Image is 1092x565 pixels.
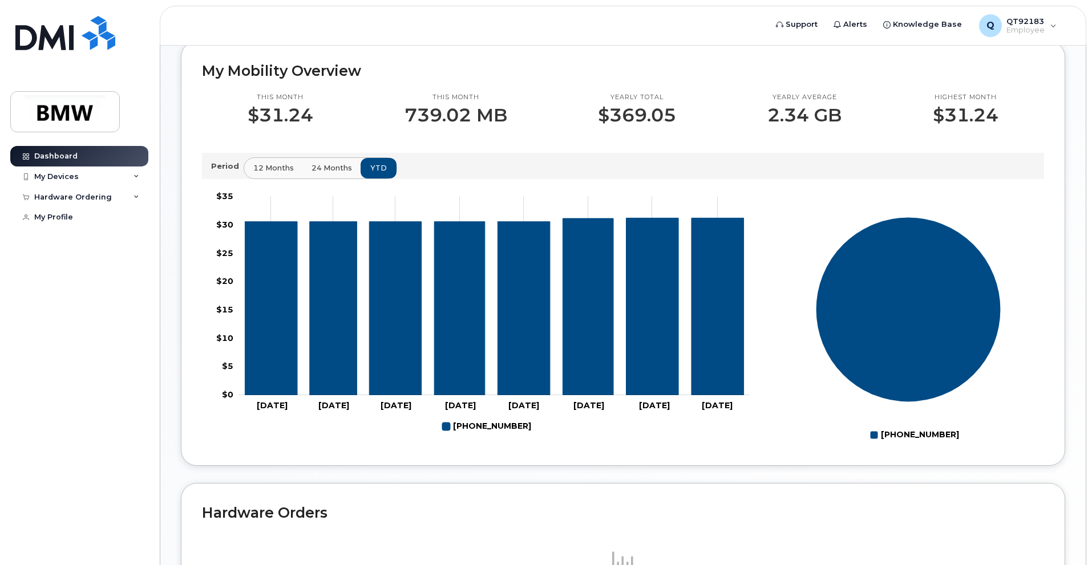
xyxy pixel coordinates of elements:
[768,13,826,36] a: Support
[257,400,288,410] tspan: [DATE]
[598,105,676,125] p: $369.05
[875,13,970,36] a: Knowledge Base
[442,417,531,436] g: Legend
[445,400,476,410] tspan: [DATE]
[381,400,411,410] tspan: [DATE]
[826,13,875,36] a: Alerts
[816,217,1001,444] g: Chart
[216,304,233,315] tspan: $15
[893,19,962,30] span: Knowledge Base
[202,62,1044,79] h2: My Mobility Overview
[986,19,994,32] span: Q
[222,389,233,400] tspan: $0
[1006,17,1045,26] span: QT92183
[1042,515,1083,556] iframe: Messenger Launcher
[1006,26,1045,35] span: Employee
[216,276,233,286] tspan: $20
[598,93,676,102] p: Yearly total
[245,218,743,395] g: 864-567-8846
[442,417,531,436] g: 864-567-8846
[870,425,959,445] g: Legend
[216,219,233,229] tspan: $30
[639,400,670,410] tspan: [DATE]
[202,504,1044,521] h2: Hardware Orders
[767,105,842,125] p: 2.34 GB
[405,93,507,102] p: This month
[216,247,233,258] tspan: $25
[816,217,1001,402] g: Series
[318,400,349,410] tspan: [DATE]
[767,93,842,102] p: Yearly average
[216,191,750,436] g: Chart
[253,162,294,173] span: 12 months
[216,332,233,343] tspan: $10
[216,191,233,201] tspan: $35
[405,105,507,125] p: 739.02 MB
[222,361,233,371] tspan: $5
[248,105,313,125] p: $31.24
[702,400,733,410] tspan: [DATE]
[971,14,1065,37] div: QT92183
[786,19,818,30] span: Support
[312,162,352,173] span: 24 months
[211,161,244,172] p: Period
[573,400,604,410] tspan: [DATE]
[933,105,998,125] p: $31.24
[933,93,998,102] p: Highest month
[843,19,867,30] span: Alerts
[248,93,313,102] p: This month
[508,400,539,410] tspan: [DATE]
